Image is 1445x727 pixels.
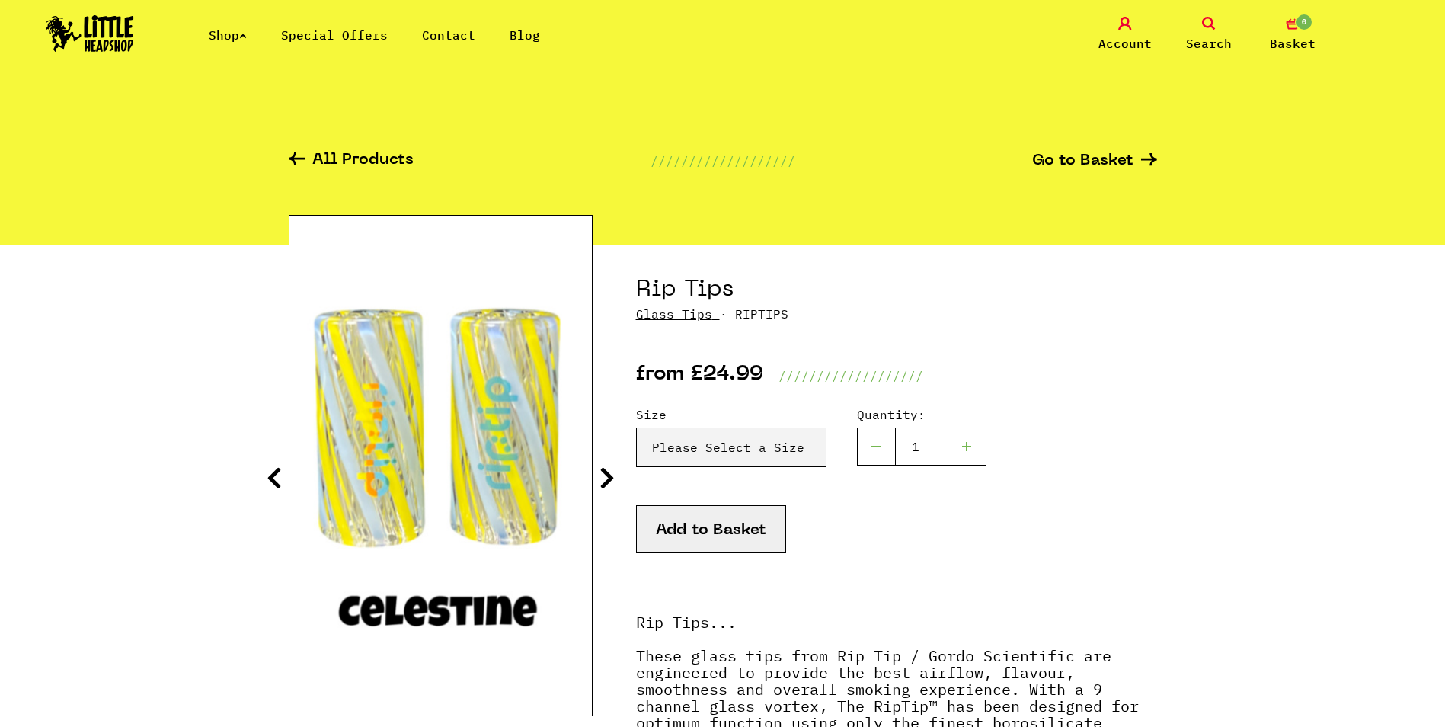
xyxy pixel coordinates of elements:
[1255,17,1331,53] a: 0 Basket
[636,306,712,322] a: Glass Tips
[422,27,475,43] a: Contact
[289,277,592,655] img: Rip Tips image 1
[1032,153,1157,169] a: Go to Basket
[651,152,795,170] p: ///////////////////
[636,305,1157,323] p: · RIPTIPS
[857,405,986,424] label: Quantity:
[1098,34,1152,53] span: Account
[1295,13,1313,31] span: 0
[895,428,948,466] input: 1
[289,152,414,170] a: All Products
[1270,34,1316,53] span: Basket
[636,405,826,424] label: Size
[46,15,134,52] img: Little Head Shop Logo
[636,367,763,385] p: from £24.99
[510,27,540,43] a: Blog
[778,367,923,385] p: ///////////////////
[281,27,388,43] a: Special Offers
[636,505,786,553] button: Add to Basket
[636,276,1157,305] h1: Rip Tips
[1186,34,1232,53] span: Search
[1171,17,1247,53] a: Search
[209,27,247,43] a: Shop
